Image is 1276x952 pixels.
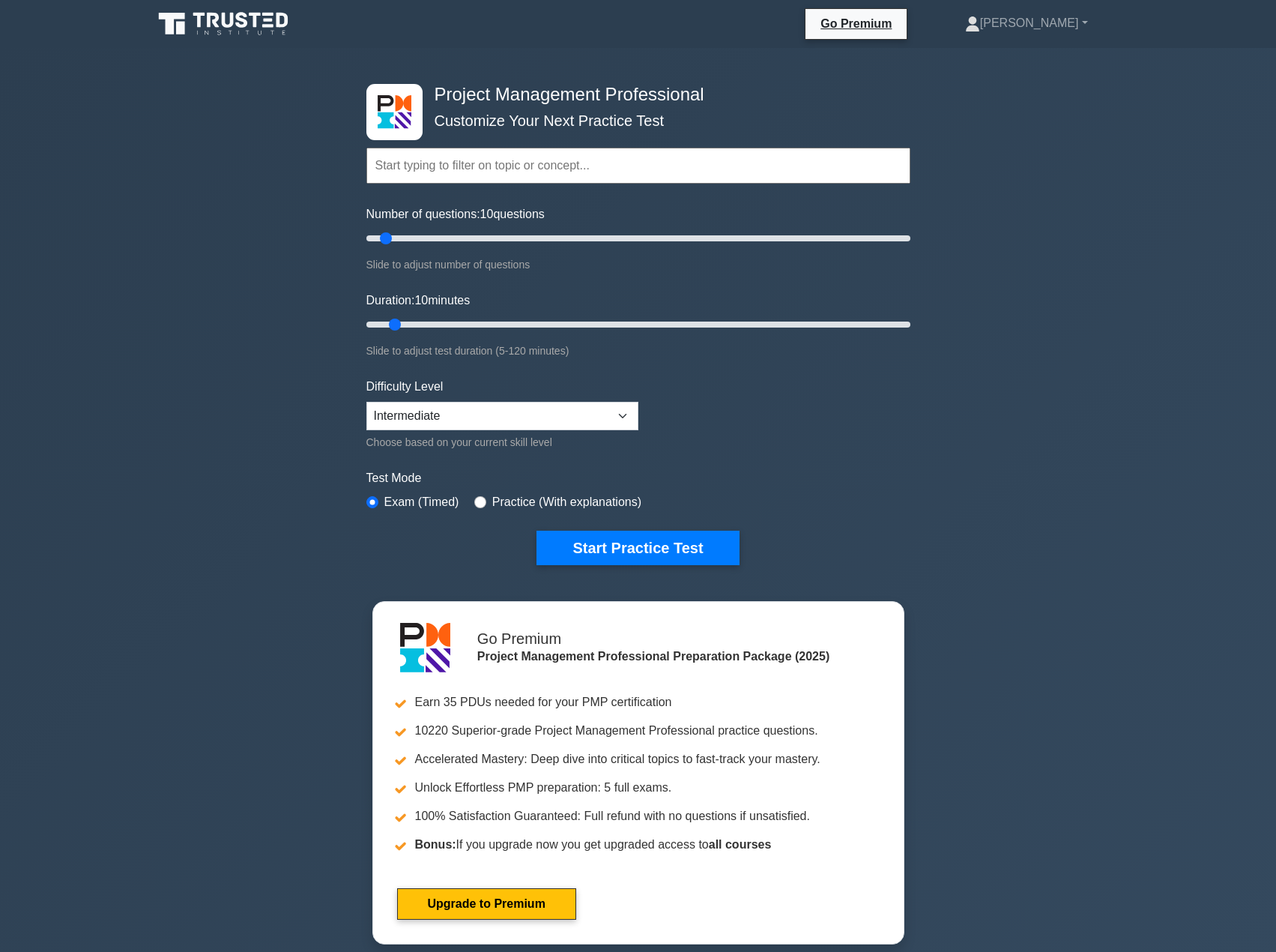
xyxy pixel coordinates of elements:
[384,493,459,511] label: Exam (Timed)
[480,208,494,220] span: 10
[414,294,428,307] span: 10
[366,433,638,451] div: Choose based on your current skill level
[366,342,910,360] div: Slide to adjust test duration (5-120 minutes)
[366,256,910,274] div: Slide to adjust number of questions
[811,14,901,33] a: Go Premium
[366,469,910,487] label: Test Mode
[492,493,641,511] label: Practice (With explanations)
[929,8,1124,38] a: [PERSON_NAME]
[429,84,837,106] h4: Project Management Professional
[397,888,576,920] a: Upgrade to Premium
[366,292,471,310] label: Duration: minutes
[366,378,444,396] label: Difficulty Level
[536,531,739,565] button: Start Practice Test
[366,148,910,184] input: Start typing to filter on topic or concept...
[366,205,545,223] label: Number of questions: questions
